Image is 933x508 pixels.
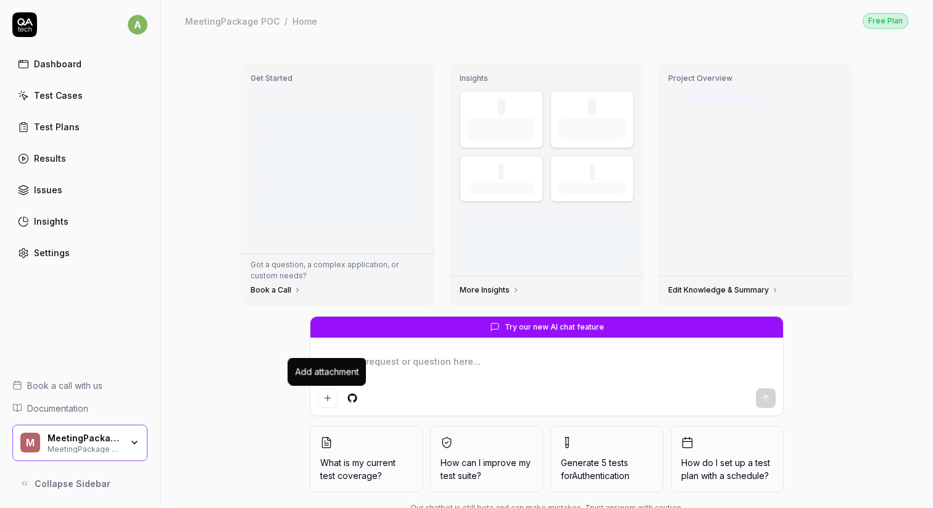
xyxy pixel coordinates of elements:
[251,259,425,281] p: Got a question, a complex application, or custom needs?
[34,152,66,165] div: Results
[561,457,629,481] span: Generate 5 tests for Authentication
[460,73,634,83] h3: Insights
[468,183,535,194] div: Success Rate
[34,89,83,102] div: Test Cases
[12,115,147,139] a: Test Plans
[34,120,80,133] div: Test Plans
[668,73,843,83] h3: Project Overview
[558,183,626,194] div: Avg Duration
[284,15,288,27] div: /
[292,15,317,27] div: Home
[34,215,68,228] div: Insights
[12,471,147,496] button: Collapse Sidebar
[588,99,596,115] div: 0
[48,443,122,453] div: MeetingPackage POC
[34,246,70,259] div: Settings
[441,456,533,482] span: How can I improve my test suite?
[12,146,147,170] a: Results
[550,426,663,493] button: Generate 5 tests forAuthentication
[499,164,504,180] div: -
[668,285,779,295] a: Edit Knowledge & Summary
[12,425,147,462] button: MMeetingPackageMeetingPackage POC
[34,183,62,196] div: Issues
[35,477,110,490] span: Collapse Sidebar
[863,12,908,29] a: Free Plan
[460,285,520,295] a: More Insights
[27,402,88,415] span: Documentation
[468,118,535,140] div: Test Executions (last 30 days)
[681,456,773,482] span: How do I set up a test plan with a schedule?
[128,15,147,35] span: a
[296,365,359,378] div: Add attachment
[497,99,505,115] div: 0
[12,379,147,392] a: Book a call with us
[505,322,604,333] span: Try our new AI chat feature
[863,13,908,29] div: Free Plan
[185,15,280,27] div: MeetingPackage POC
[590,164,595,180] div: -
[12,241,147,265] a: Settings
[318,388,338,408] button: Add attachment
[251,285,301,295] a: Book a Call
[27,379,102,392] span: Book a call with us
[20,433,40,452] span: M
[12,52,147,76] a: Dashboard
[12,402,147,415] a: Documentation
[683,91,766,104] div: Last crawled [DATE]
[430,426,543,493] button: How can I improve my test suite?
[671,426,784,493] button: How do I set up a test plan with a schedule?
[12,83,147,107] a: Test Cases
[320,456,412,482] span: What is my current test coverage?
[34,57,81,70] div: Dashboard
[12,178,147,202] a: Issues
[310,426,423,493] button: What is my current test coverage?
[48,433,122,444] div: MeetingPackage
[12,209,147,233] a: Insights
[558,118,626,140] div: Test Cases (enabled)
[128,12,147,37] button: a
[251,73,425,83] h3: Get Started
